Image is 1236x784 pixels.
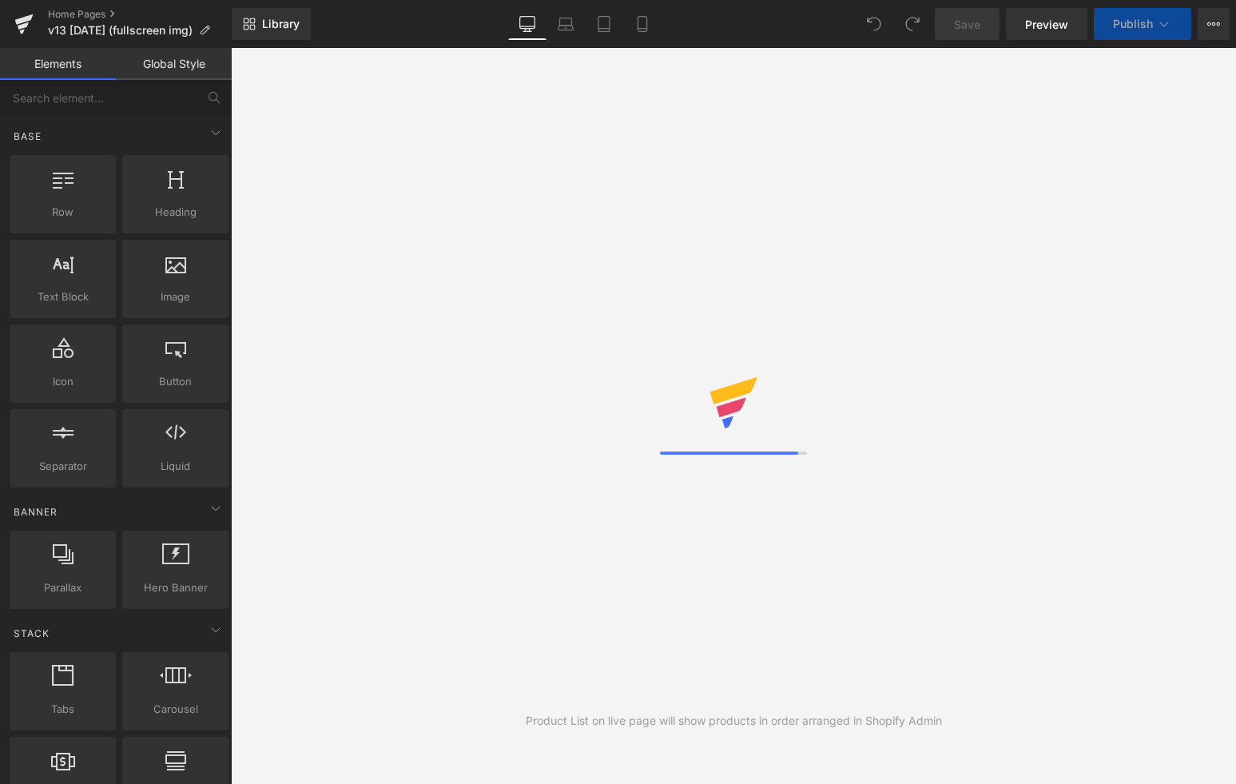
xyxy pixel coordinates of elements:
button: Undo [858,8,890,40]
button: More [1198,8,1230,40]
span: Liquid [127,458,224,475]
span: Icon [14,373,111,390]
span: Save [954,16,980,33]
span: Heading [127,204,224,221]
button: Publish [1094,8,1191,40]
span: v13 [DATE] (fullscreen img) [48,24,193,37]
button: Redo [896,8,928,40]
span: Publish [1113,18,1153,30]
a: Preview [1006,8,1087,40]
span: Stack [12,626,51,641]
span: Image [127,289,224,305]
a: Tablet [585,8,623,40]
div: Product List on live page will show products in order arranged in Shopify Admin [526,712,942,730]
span: Separator [14,458,111,475]
span: Carousel [127,701,224,718]
span: Base [12,129,43,144]
a: Global Style [116,48,232,80]
span: Tabs [14,701,111,718]
span: Parallax [14,579,111,596]
span: Hero Banner [127,579,224,596]
span: Library [262,17,300,31]
a: Laptop [546,8,585,40]
a: New Library [232,8,311,40]
span: Button [127,373,224,390]
span: Banner [12,504,59,519]
span: Text Block [14,289,111,305]
span: Preview [1025,16,1068,33]
a: Home Pages [48,8,232,21]
span: Row [14,204,111,221]
a: Mobile [623,8,662,40]
a: Desktop [508,8,546,40]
